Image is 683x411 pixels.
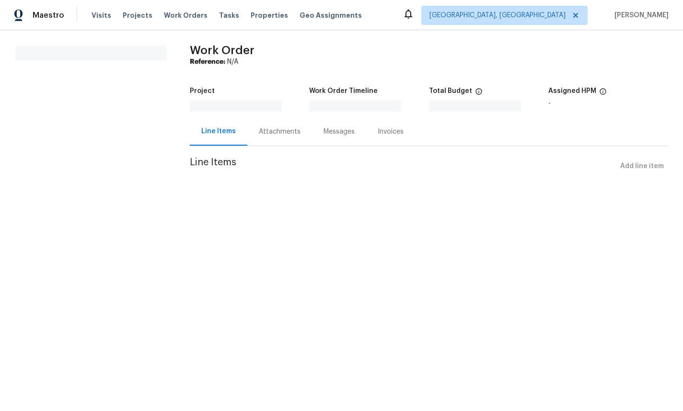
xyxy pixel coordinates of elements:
[599,88,607,100] span: The hpm assigned to this work order.
[324,127,355,137] div: Messages
[33,11,64,20] span: Maestro
[548,88,596,94] h5: Assigned HPM
[429,11,566,20] span: [GEOGRAPHIC_DATA], [GEOGRAPHIC_DATA]
[190,88,215,94] h5: Project
[219,12,239,19] span: Tasks
[259,127,301,137] div: Attachments
[300,11,362,20] span: Geo Assignments
[190,158,616,175] span: Line Items
[611,11,669,20] span: [PERSON_NAME]
[429,88,472,94] h5: Total Budget
[123,11,152,20] span: Projects
[92,11,111,20] span: Visits
[548,100,668,107] div: -
[190,45,255,56] span: Work Order
[164,11,208,20] span: Work Orders
[201,126,236,136] div: Line Items
[251,11,288,20] span: Properties
[190,58,225,65] b: Reference:
[190,57,668,67] div: N/A
[475,88,483,100] span: The total cost of line items that have been proposed by Opendoor. This sum includes line items th...
[309,88,378,94] h5: Work Order Timeline
[378,127,404,137] div: Invoices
